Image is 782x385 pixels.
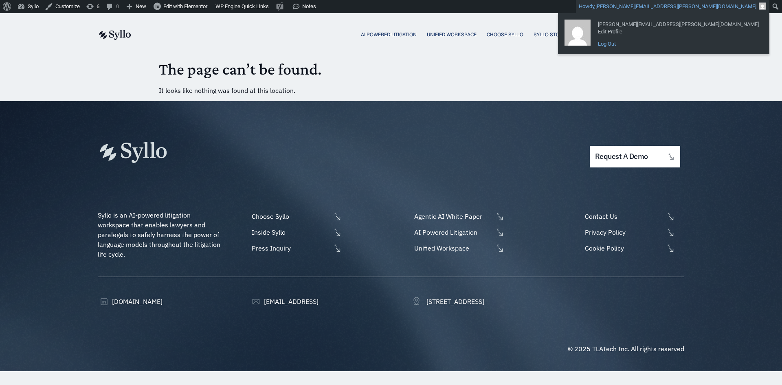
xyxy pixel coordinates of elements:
a: request a demo [590,146,680,167]
span: [PERSON_NAME][EMAIL_ADDRESS][PERSON_NAME][DOMAIN_NAME] [595,3,756,9]
span: Syllo is an AI-powered litigation workspace that enables lawyers and paralegals to safely harness... [98,211,222,258]
span: Contact Us [583,211,664,221]
span: Cookie Policy [583,243,664,253]
a: AI Powered Litigation [412,227,504,237]
span: [STREET_ADDRESS] [424,297,484,306]
a: [EMAIL_ADDRESS] [250,297,319,306]
span: Agentic AI White Paper [412,211,494,221]
a: Cookie Policy [583,243,684,253]
a: Syllo Stories [534,31,570,38]
h1: The page can’t be found. [159,59,623,79]
nav: Menu [147,31,659,39]
span: Press Inquiry [250,243,331,253]
span: Inside Syllo [250,227,331,237]
a: AI Powered Litigation [361,31,417,38]
a: [DOMAIN_NAME] [98,297,163,306]
span: Edit with Elementor [163,3,207,9]
span: Choose Syllo [250,211,331,221]
a: [STREET_ADDRESS] [412,297,484,306]
span: [PERSON_NAME][EMAIL_ADDRESS][PERSON_NAME][DOMAIN_NAME] [598,18,759,25]
a: Choose Syllo [487,31,523,38]
a: Choose Syllo [250,211,342,221]
a: Agentic AI White Paper [412,211,504,221]
ul: Howdy, nick.basil@chartis.io [558,13,769,54]
span: © 2025 TLATech Inc. All rights reserved [568,345,684,353]
a: Unified Workspace [412,243,504,253]
span: Privacy Policy [583,227,664,237]
a: Press Inquiry [250,243,342,253]
span: Unified Workspace [412,243,494,253]
span: request a demo [595,153,648,161]
div: Menu Toggle [147,31,659,39]
a: Contact Us [583,211,684,221]
span: AI Powered Litigation [412,227,494,237]
span: Edit Profile [598,25,759,33]
img: syllo [98,30,131,40]
span: [EMAIL_ADDRESS] [262,297,319,306]
a: Unified Workspace [427,31,477,38]
a: Privacy Policy [583,227,684,237]
a: Log Out [594,39,763,49]
p: It looks like nothing was found at this location. [159,86,623,95]
a: Inside Syllo [250,227,342,237]
span: [DOMAIN_NAME] [110,297,163,306]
